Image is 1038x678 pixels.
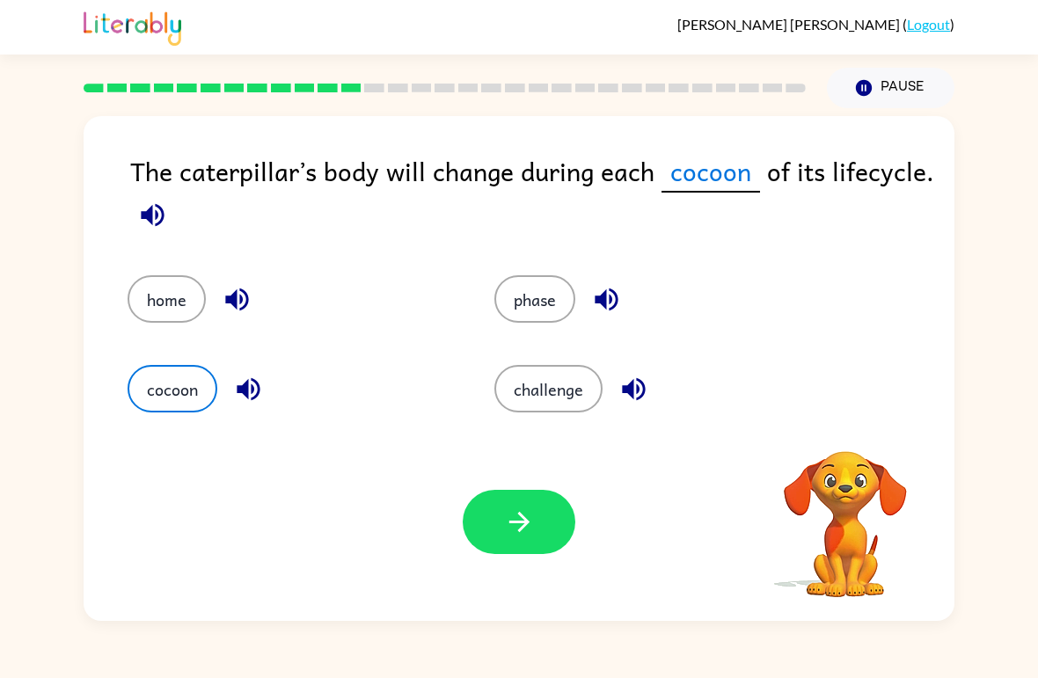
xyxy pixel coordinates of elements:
[128,365,217,412] button: cocoon
[130,151,954,240] div: The caterpillar’s body will change during each of its lifecycle.
[662,151,760,193] span: cocoon
[827,68,954,108] button: Pause
[677,16,954,33] div: ( )
[84,7,181,46] img: Literably
[128,275,206,323] button: home
[907,16,950,33] a: Logout
[494,275,575,323] button: phase
[494,365,603,412] button: challenge
[757,424,933,600] video: Your browser must support playing .mp4 files to use Literably. Please try using another browser.
[677,16,903,33] span: [PERSON_NAME] [PERSON_NAME]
